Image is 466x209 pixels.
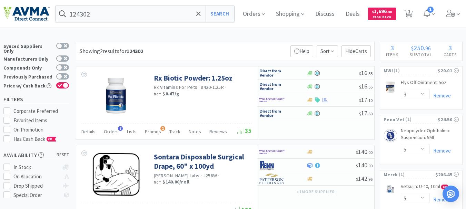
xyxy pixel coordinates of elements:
[367,163,373,168] span: . 00
[259,81,285,92] img: c67096674d5b41e1bca769e75293f8dd_19.png
[372,15,392,20] span: Cash Back
[384,116,405,123] span: Penn Vet
[290,45,313,57] p: Help
[405,116,438,123] span: ( 1 )
[259,160,285,170] img: e1133ece90fa4a959c5ae41b0808c578_9.png
[92,152,140,197] img: f866bf26e59843f5a91bba3d4184a851_91838.png
[154,84,197,90] a: Rx Vitamins For Pets
[127,128,137,135] span: Lists
[205,6,234,22] button: Search
[3,82,53,88] div: Price w/ Cash Back
[384,80,397,94] img: e578b9ab8d7d460dad7cb593868198f2_213303.png
[104,128,119,135] span: Orders
[154,180,161,185] span: from
[127,48,143,54] strong: 124302
[359,98,361,103] span: $
[411,45,414,52] span: $
[293,187,338,197] button: +1more supplier
[372,8,392,14] span: 1,696
[356,177,358,182] span: $
[3,95,69,103] h5: Filters
[404,51,438,58] h4: Subtotal
[198,84,200,90] span: ·
[259,95,285,105] img: f6b2451649754179b5b4e0c70c3f7cb0_2.png
[201,173,202,179] span: ·
[356,148,373,156] span: 140
[154,73,232,83] a: Rx Biotic Powder: 1.25oz
[3,151,69,159] h5: Availability
[93,73,138,118] img: b4305b96b5c84e21bbff73ea9edde6bb_473074.png
[313,11,337,17] a: Discuss
[359,96,373,104] span: 17
[443,186,459,202] div: Open Intercom Messenger
[387,10,392,14] span: . 48
[356,161,373,169] span: 140
[3,64,53,70] div: Compounds Only
[367,177,373,182] span: . 96
[359,69,373,77] span: 16
[201,84,224,90] span: 8420-1.25R
[343,11,363,17] a: Deals
[401,183,448,193] a: Vetsulin: U-40, 10ml CB
[435,171,459,178] div: $206.45
[390,43,394,52] span: 3
[203,173,217,179] span: J258W
[368,4,396,23] a: $1,696.48Cash Back
[448,43,452,52] span: 3
[430,147,451,154] a: Remove
[154,173,200,179] a: [PERSON_NAME] Labs
[401,12,416,18] a: 3
[384,129,397,143] img: d2eb53e999df45acaf6fbaec1b49f772_163897.png
[367,150,373,155] span: . 00
[259,174,285,184] img: f5e969b455434c6296c6d81ef179fa71_3.png
[359,82,373,90] span: 16
[218,173,219,179] span: ·
[398,171,435,178] span: ( 1 )
[209,128,227,135] span: Reviews
[438,51,462,58] h4: Carts
[13,173,59,181] div: On Allocation
[189,128,201,135] span: Notes
[430,92,451,99] a: Remove
[81,128,96,135] span: Details
[225,84,226,90] span: ·
[372,10,374,14] span: $
[119,48,143,54] span: for
[57,151,69,159] span: reset
[154,152,250,171] a: Sontara Disposable Surgical Drape, 60" x 100yd
[367,71,373,76] span: . 55
[3,55,53,61] div: Manufacturers Only
[80,47,143,56] div: Showing 2 results
[359,109,373,117] span: 17
[13,136,57,142] span: Has Cash Back
[430,196,451,203] a: Remove
[13,107,69,115] div: Corporate Preferred
[13,116,69,125] div: Favorited Items
[367,111,373,116] span: . 60
[384,67,393,74] span: MWI
[259,68,285,78] img: c67096674d5b41e1bca769e75293f8dd_19.png
[359,111,361,116] span: $
[47,137,54,141] span: CB
[169,128,180,135] span: Track
[367,98,373,103] span: . 10
[427,7,434,13] span: 1
[384,184,397,195] img: e848a6c79f7e44b7b7fbb22cb718f26f_697806.jpeg
[13,163,59,171] div: In Stock
[359,71,361,76] span: $
[393,67,438,74] span: ( 1 )
[237,127,252,135] span: 35
[341,45,371,57] p: Hide Carts
[438,67,459,74] div: $20.01
[317,45,338,57] span: Sort
[401,127,459,144] a: Neopolydex Ophthalmic Suspension: 5Ml
[145,128,161,135] span: Promos
[162,91,179,97] strong: $0.47 / g
[160,126,165,131] span: 1
[13,191,59,199] div: Special Order
[438,116,459,123] div: $24.50
[3,73,53,79] div: Previously Purchased
[359,84,361,90] span: $
[380,51,404,58] h4: Items
[401,79,446,89] a: Flys Off Ointment: 5oz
